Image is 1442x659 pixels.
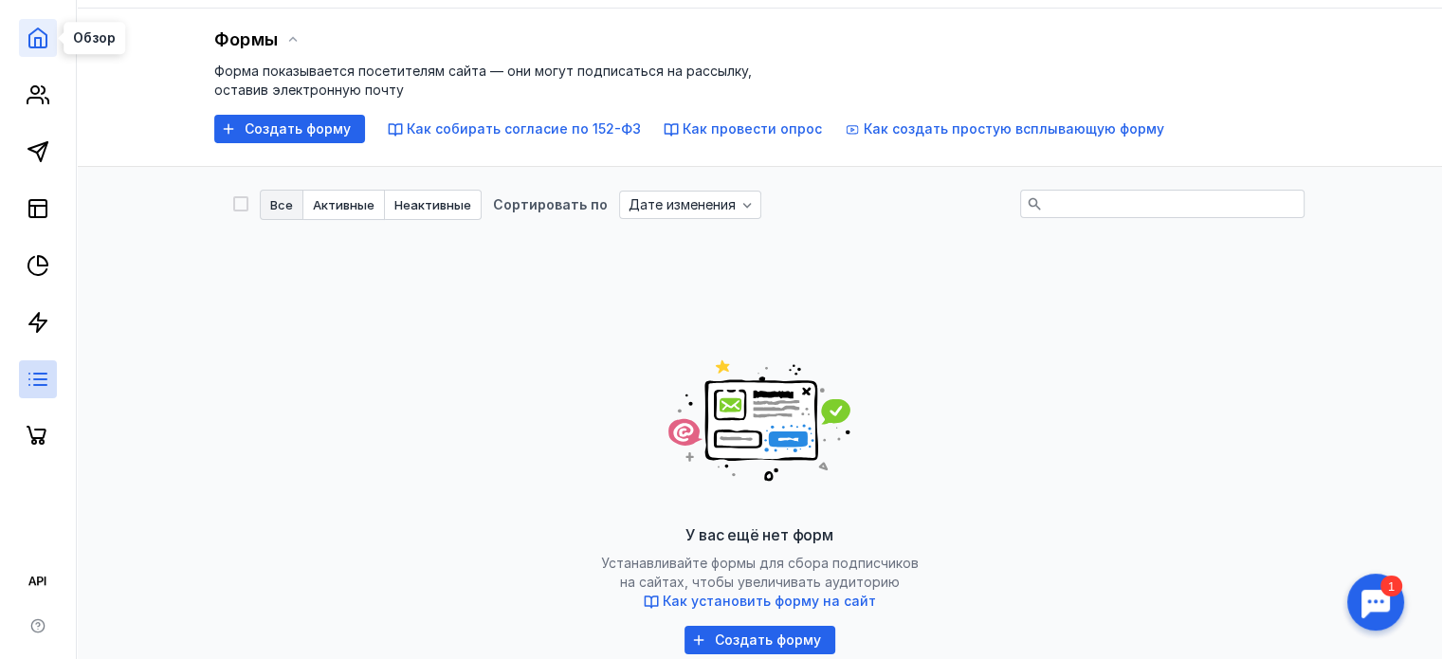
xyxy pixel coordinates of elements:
[684,626,835,654] button: Создать форму
[214,29,278,49] span: Формы
[388,119,641,138] button: Как собирать согласие по 152-ФЗ
[715,632,821,649] span: Создать форму
[629,197,736,213] span: Дате изменения
[313,199,374,211] span: Активные
[214,115,365,143] button: Создать форму
[394,199,471,211] span: Неактивные
[73,31,116,45] span: Обзор
[43,11,64,32] div: 1
[245,121,351,137] span: Создать форму
[270,199,293,211] span: Все
[619,191,761,219] button: Дате изменения
[683,120,822,137] span: Как провести опрос
[493,198,608,211] div: Сортировать по
[260,190,303,220] button: Все
[644,592,876,611] button: Как установить форму на сайт
[663,593,876,609] span: Как установить форму на сайт
[845,119,1164,138] button: Как создать простую всплывающую форму
[864,120,1164,137] span: Как создать простую всплывающую форму
[385,190,482,220] button: Неактивные
[407,120,641,137] span: Как собирать согласие по 152-ФЗ
[685,525,832,544] span: У вас ещё нет форм
[303,190,385,220] button: Активные
[570,555,949,611] span: Устанавливайте формы для сбора подписчиков на сайтах, чтобы увеличивать аудиторию
[214,63,752,98] span: Форма показывается посетителям сайта — они могут подписаться на рассылку, оставив электронную почту
[664,119,822,138] button: Как провести опрос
